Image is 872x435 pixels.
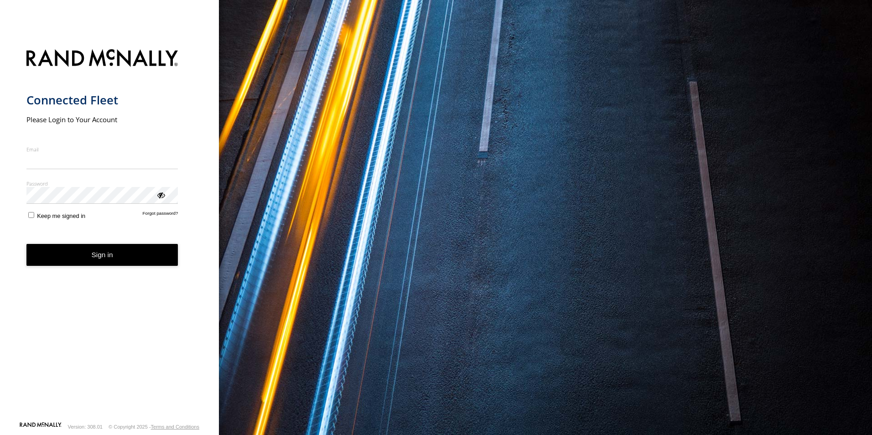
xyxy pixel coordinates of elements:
[26,180,178,187] label: Password
[20,422,62,431] a: Visit our Website
[109,424,199,430] div: © Copyright 2025 -
[26,115,178,124] h2: Please Login to Your Account
[151,424,199,430] a: Terms and Conditions
[28,212,34,218] input: Keep me signed in
[26,47,178,71] img: Rand McNally
[68,424,103,430] div: Version: 308.01
[26,93,178,108] h1: Connected Fleet
[37,212,85,219] span: Keep me signed in
[26,146,178,153] label: Email
[26,44,193,421] form: main
[26,244,178,266] button: Sign in
[156,190,165,199] div: ViewPassword
[143,211,178,219] a: Forgot password?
